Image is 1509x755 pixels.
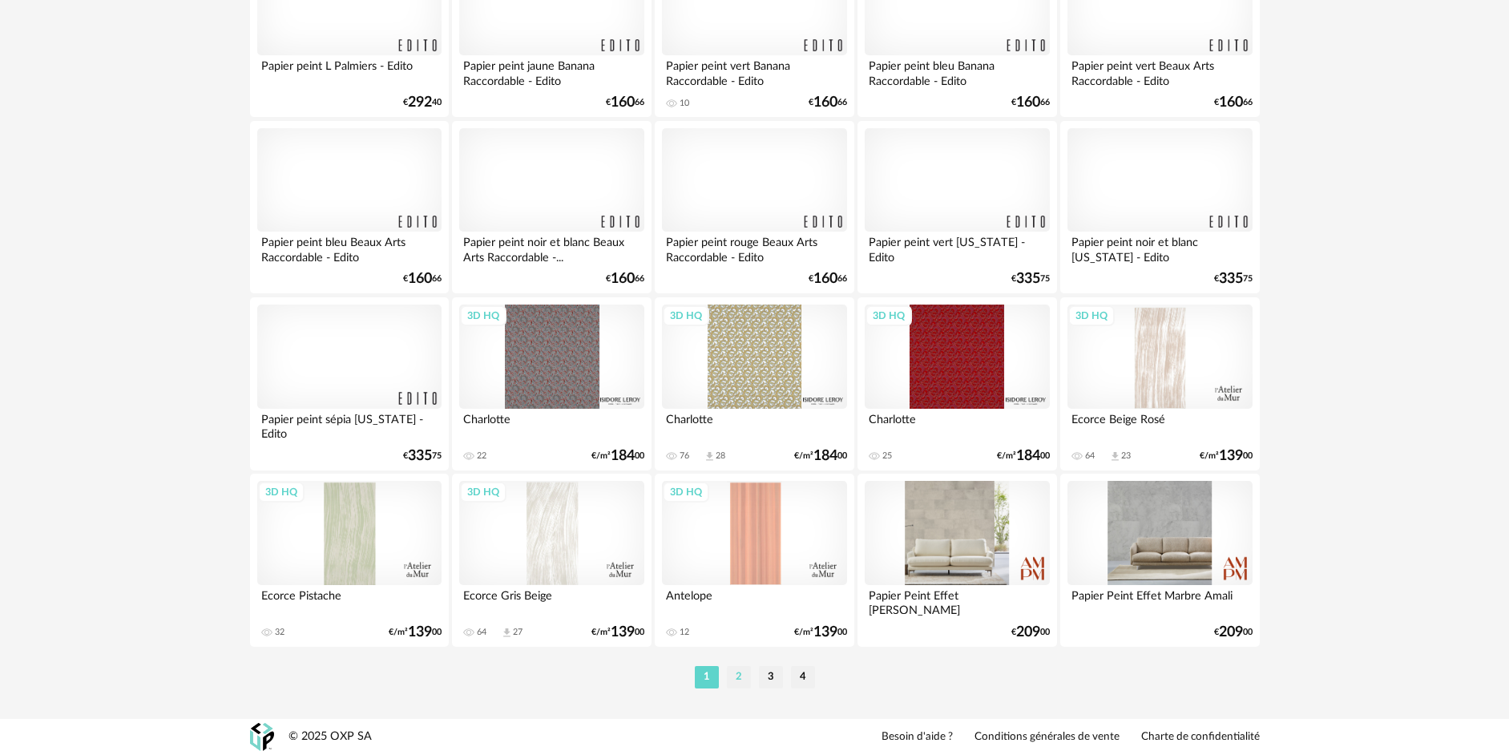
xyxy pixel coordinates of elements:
[403,97,442,108] div: € 40
[809,97,847,108] div: € 66
[611,97,635,108] span: 160
[1067,55,1252,87] div: Papier peint vert Beaux Arts Raccordable - Edito
[1219,450,1243,462] span: 139
[606,97,644,108] div: € 66
[1109,450,1121,462] span: Download icon
[250,723,274,751] img: OXP
[611,627,635,638] span: 139
[759,666,783,688] li: 3
[882,450,892,462] div: 25
[250,121,449,294] a: Papier peint bleu Beaux Arts Raccordable - Edito €16066
[1016,273,1040,285] span: 335
[501,627,513,639] span: Download icon
[813,627,837,638] span: 139
[794,450,847,462] div: €/m² 00
[1016,450,1040,462] span: 184
[459,585,644,617] div: Ecorce Gris Beige
[389,627,442,638] div: €/m² 00
[1121,450,1131,462] div: 23
[591,627,644,638] div: €/m² 00
[250,297,449,470] a: Papier peint sépia [US_STATE] - Edito €33575
[452,474,651,647] a: 3D HQ Ecorce Gris Beige 64 Download icon 27 €/m²13900
[1219,273,1243,285] span: 335
[1011,97,1050,108] div: € 66
[716,450,725,462] div: 28
[655,121,853,294] a: Papier peint rouge Beaux Arts Raccordable - Edito €16066
[662,585,846,617] div: Antelope
[452,121,651,294] a: Papier peint noir et blanc Beaux Arts Raccordable -... €16066
[809,273,847,285] div: € 66
[1068,305,1115,326] div: 3D HQ
[655,474,853,647] a: 3D HQ Antelope 12 €/m²13900
[1060,121,1259,294] a: Papier peint noir et blanc [US_STATE] - Edito €33575
[655,297,853,470] a: 3D HQ Charlotte 76 Download icon 28 €/m²18400
[1067,585,1252,617] div: Papier Peint Effet Marbre Amali
[1085,450,1095,462] div: 64
[275,627,284,638] div: 32
[857,297,1056,470] a: 3D HQ Charlotte 25 €/m²18400
[459,409,644,441] div: Charlotte
[882,730,953,745] a: Besoin d'aide ?
[662,232,846,264] div: Papier peint rouge Beaux Arts Raccordable - Edito
[794,627,847,638] div: €/m² 00
[680,98,689,109] div: 10
[611,450,635,462] span: 184
[663,482,709,503] div: 3D HQ
[1016,627,1040,638] span: 209
[257,585,442,617] div: Ecorce Pistache
[662,409,846,441] div: Charlotte
[408,627,432,638] span: 139
[403,273,442,285] div: € 66
[1011,273,1050,285] div: € 75
[258,482,305,503] div: 3D HQ
[997,450,1050,462] div: €/m² 00
[813,450,837,462] span: 184
[460,305,506,326] div: 3D HQ
[680,450,689,462] div: 76
[1214,273,1253,285] div: € 75
[257,232,442,264] div: Papier peint bleu Beaux Arts Raccordable - Edito
[460,482,506,503] div: 3D HQ
[288,729,372,745] div: © 2025 OXP SA
[1067,409,1252,441] div: Ecorce Beige Rosé
[865,409,1049,441] div: Charlotte
[663,305,709,326] div: 3D HQ
[1214,627,1253,638] div: € 00
[452,297,651,470] a: 3D HQ Charlotte 22 €/m²18400
[257,55,442,87] div: Papier peint L Palmiers - Edito
[1060,474,1259,647] a: Papier Peint Effet Marbre Amali €20900
[250,474,449,647] a: 3D HQ Ecorce Pistache 32 €/m²13900
[408,273,432,285] span: 160
[1016,97,1040,108] span: 160
[1011,627,1050,638] div: € 00
[727,666,751,688] li: 2
[1219,627,1243,638] span: 209
[662,55,846,87] div: Papier peint vert Banana Raccordable - Edito
[408,450,432,462] span: 335
[1200,450,1253,462] div: €/m² 00
[865,305,912,326] div: 3D HQ
[513,627,523,638] div: 27
[611,273,635,285] span: 160
[857,121,1056,294] a: Papier peint vert [US_STATE] - Edito €33575
[813,97,837,108] span: 160
[704,450,716,462] span: Download icon
[1141,730,1260,745] a: Charte de confidentialité
[865,55,1049,87] div: Papier peint bleu Banana Raccordable - Edito
[606,273,644,285] div: € 66
[1214,97,1253,108] div: € 66
[459,55,644,87] div: Papier peint jaune Banana Raccordable - Edito
[1219,97,1243,108] span: 160
[403,450,442,462] div: € 75
[695,666,719,688] li: 1
[974,730,1120,745] a: Conditions générales de vente
[459,232,644,264] div: Papier peint noir et blanc Beaux Arts Raccordable -...
[857,474,1056,647] a: Papier Peint Effet [PERSON_NAME] €20900
[1060,297,1259,470] a: 3D HQ Ecorce Beige Rosé 64 Download icon 23 €/m²13900
[591,450,644,462] div: €/m² 00
[680,627,689,638] div: 12
[257,409,442,441] div: Papier peint sépia [US_STATE] - Edito
[408,97,432,108] span: 292
[1067,232,1252,264] div: Papier peint noir et blanc [US_STATE] - Edito
[477,450,486,462] div: 22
